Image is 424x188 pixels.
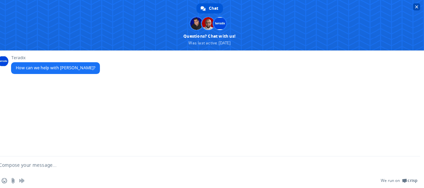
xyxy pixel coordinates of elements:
[10,178,16,183] span: Send a file
[196,3,223,13] a: Chat
[2,178,7,183] span: Insert an emoji
[11,55,100,60] span: Teradix
[209,3,218,13] span: Chat
[381,178,417,183] a: We run onCrisp
[413,3,420,10] span: Close chat
[19,178,24,183] span: Audio message
[16,65,95,71] span: How can we help with [PERSON_NAME]?
[408,178,417,183] span: Crisp
[381,178,400,183] span: We run on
